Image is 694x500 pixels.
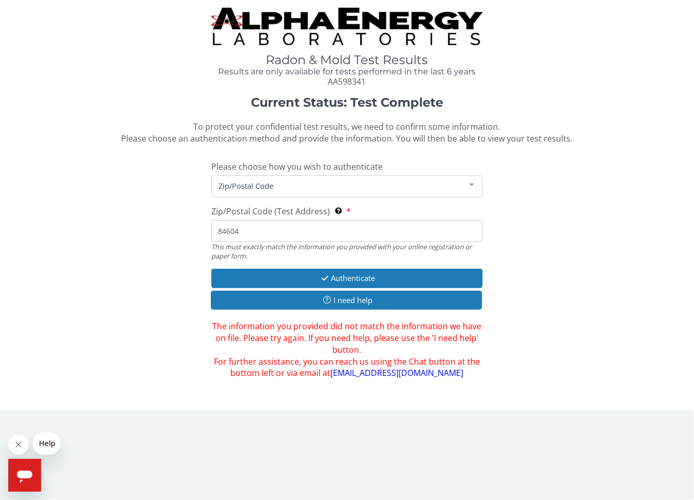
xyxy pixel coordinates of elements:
[211,67,483,76] h4: Results are only available for tests performed in the last 6 years
[211,242,483,261] div: This must exactly match the information you provided with your online registration or paper form.
[211,291,482,310] button: I need help
[8,459,41,492] iframe: Button to launch messaging window
[33,432,60,455] iframe: Message from company
[211,269,483,288] button: Authenticate
[8,434,29,455] iframe: Close message
[211,321,483,379] span: The information you provided did not match the information we have on file. Please try again. If ...
[121,121,572,144] span: To protect your confidential test results, we need to confirm some information. Please choose an ...
[328,76,366,87] span: AA598341
[216,180,462,191] span: Zip/Postal Code
[211,161,383,172] span: Please choose how you wish to authenticate
[211,206,330,217] span: Zip/Postal Code (Test Address)
[251,95,443,110] strong: Current Status: Test Complete
[330,367,463,378] a: [EMAIL_ADDRESS][DOMAIN_NAME]
[211,53,483,67] h1: Radon & Mold Test Results
[211,8,483,45] img: TightCrop.jpg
